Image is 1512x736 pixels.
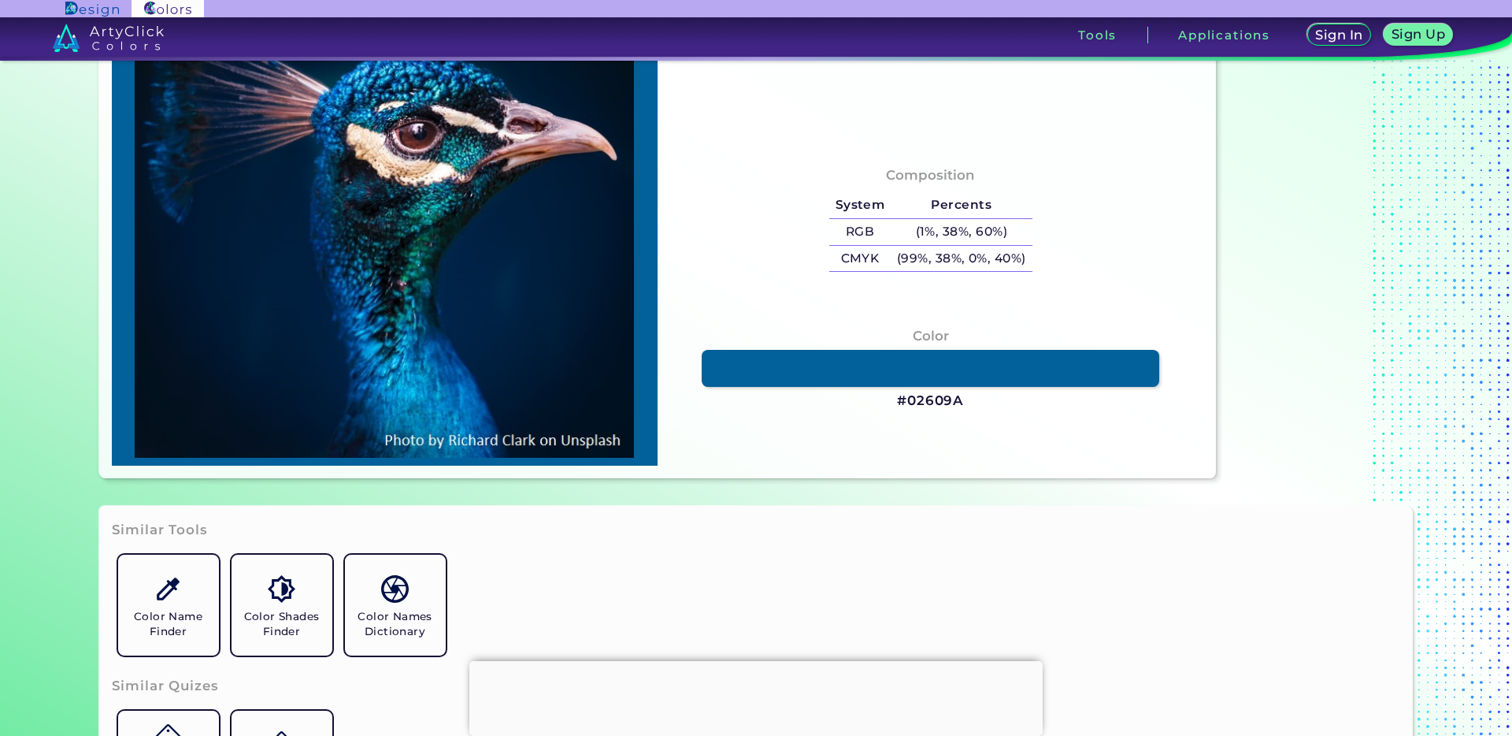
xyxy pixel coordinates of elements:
img: icon_color_shades.svg [268,575,295,603]
h5: RGB [829,219,891,245]
a: Sign In [1310,25,1368,45]
h5: Color Shades Finder [238,609,326,639]
img: logo_artyclick_colors_white.svg [53,24,164,52]
h5: System [829,192,891,218]
h5: CMYK [829,246,891,272]
h3: Tools [1078,29,1117,41]
h4: Color [913,325,949,348]
a: Color Names Dictionary [339,548,452,662]
h3: Similar Tools [112,521,208,540]
h3: Applications [1178,29,1270,41]
h5: Sign Up [1394,28,1443,40]
h5: (99%, 38%, 0%, 40%) [891,246,1032,272]
a: Sign Up [1387,25,1449,45]
img: icon_color_name_finder.svg [154,575,182,603]
h3: Similar Quizes [112,677,219,696]
img: ArtyClick Design logo [65,2,118,17]
h3: #02609A [897,392,964,411]
h4: Composition [886,164,975,187]
h5: Color Names Dictionary [351,609,439,639]
img: icon_color_names_dictionary.svg [381,575,409,603]
a: Color Shades Finder [225,548,339,662]
h5: Percents [891,192,1032,218]
h5: (1%, 38%, 60%) [891,219,1032,245]
h5: Color Name Finder [124,609,213,639]
iframe: Advertisement [469,661,1043,732]
a: Color Name Finder [112,548,225,662]
h5: Sign In [1317,29,1361,41]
